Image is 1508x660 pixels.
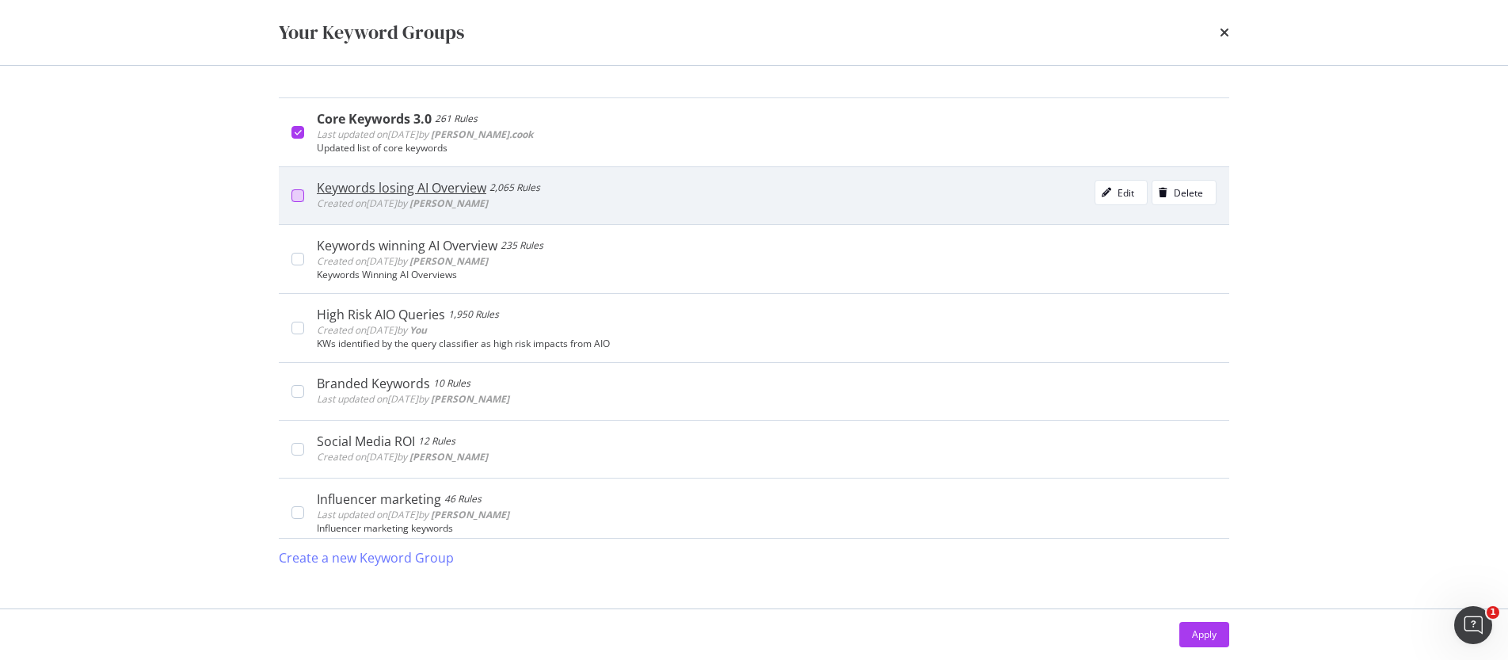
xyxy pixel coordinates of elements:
[317,128,533,141] span: Last updated on [DATE] by
[1095,180,1148,205] button: Edit
[317,254,488,268] span: Created on [DATE] by
[1174,186,1203,200] div: Delete
[317,307,445,322] div: High Risk AIO Queries
[433,376,470,391] div: 10 Rules
[317,523,1217,534] div: Influencer marketing keywords
[1220,19,1229,46] div: times
[489,180,540,196] div: 2,065 Rules
[444,491,482,507] div: 46 Rules
[279,549,454,567] div: Create a new Keyword Group
[1454,606,1492,644] iframe: Intercom live chat
[317,196,488,210] span: Created on [DATE] by
[1152,180,1217,205] button: Delete
[431,508,509,521] b: [PERSON_NAME]
[435,111,478,127] div: 261 Rules
[317,338,1217,349] div: KWs identified by the query classifier as high risk impacts from AIO
[1487,606,1499,619] span: 1
[501,238,543,254] div: 235 Rules
[317,508,509,521] span: Last updated on [DATE] by
[279,539,454,577] button: Create a new Keyword Group
[409,254,488,268] b: [PERSON_NAME]
[418,433,455,449] div: 12 Rules
[409,323,427,337] b: You
[317,433,415,449] div: Social Media ROI
[431,392,509,406] b: [PERSON_NAME]
[317,323,427,337] span: Created on [DATE] by
[1118,186,1134,200] div: Edit
[317,143,1217,154] div: Updated list of core keywords
[448,307,499,322] div: 1,950 Rules
[317,450,488,464] span: Created on [DATE] by
[317,392,509,406] span: Last updated on [DATE] by
[317,238,497,254] div: Keywords winning AI Overview
[317,111,432,127] div: Core Keywords 3.0
[1179,622,1229,647] button: Apply
[317,491,441,507] div: Influencer marketing
[317,376,430,391] div: Branded Keywords
[431,128,533,141] b: [PERSON_NAME].cook
[279,19,464,46] div: Your Keyword Groups
[409,196,488,210] b: [PERSON_NAME]
[317,269,1217,280] div: Keywords Winning AI Overviews
[409,450,488,464] b: [PERSON_NAME]
[1192,628,1217,641] div: Apply
[317,180,486,196] div: Keywords losing AI Overview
